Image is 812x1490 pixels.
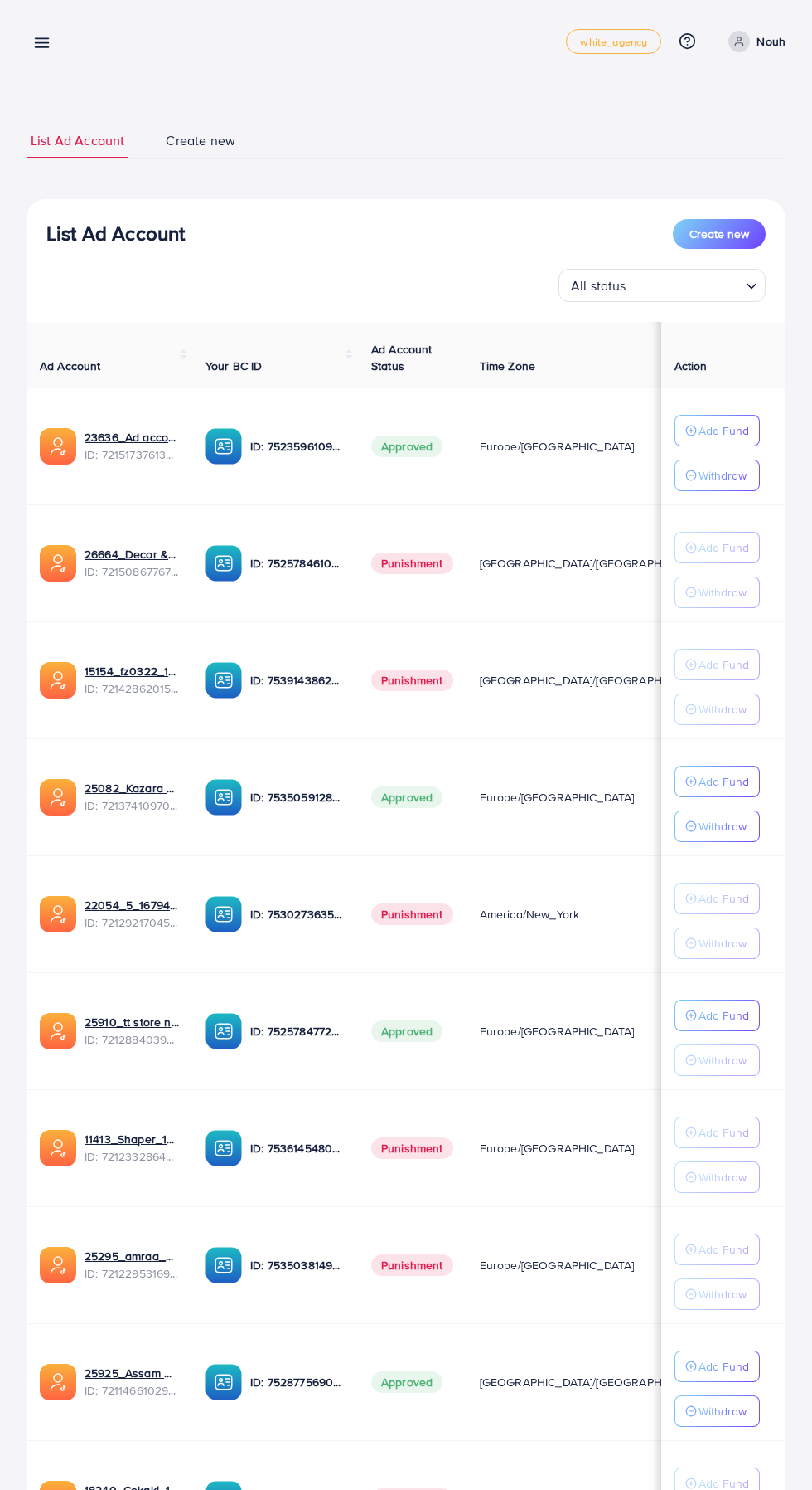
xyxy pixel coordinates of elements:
span: Europe/[GEOGRAPHIC_DATA] [480,789,635,806]
a: 11413_Shaper_1679495353579 [85,1131,179,1147]
span: ID: 7212332864497631234 [85,1148,179,1165]
button: Withdraw [674,928,760,959]
span: Punishment [371,1137,453,1159]
p: Add Fund [698,772,749,791]
button: Add Fund [674,532,760,563]
button: Create new [673,219,766,249]
span: Europe/[GEOGRAPHIC_DATA] [480,1023,635,1040]
span: Approved [371,436,442,457]
p: Add Fund [698,421,749,441]
span: America/New_York [480,906,580,923]
img: ic-ads-acc.e4c84228.svg [40,428,76,465]
p: ID: 7530273635719004167 [250,904,345,924]
p: Withdraw [698,1284,747,1304]
p: Add Fund [698,1122,749,1142]
p: Add Fund [698,1356,749,1376]
button: Add Fund [674,415,760,446]
p: Add Fund [698,889,749,908]
p: Withdraw [698,1401,747,1421]
span: Approved [371,1371,442,1393]
span: white_agency [580,37,647,47]
span: ID: 7214286201514164225 [85,680,179,697]
img: ic-ads-acc.e4c84228.svg [40,1364,76,1400]
span: ID: 7212295316928872449 [85,1265,179,1282]
button: Withdraw [674,1044,760,1076]
img: ic-ba-acc.ded83a64.svg [205,1130,242,1166]
div: <span class='underline'>26664_Decor & More_1679906933157</span></br>7215086776757534722 [85,546,179,580]
p: Nouh [756,32,785,51]
div: <span class='underline'>25910_tt store nl 21-03_1679395403022</span></br>7212884039676624898 [85,1014,179,1048]
img: ic-ba-acc.ded83a64.svg [205,662,242,699]
button: Withdraw [674,1395,760,1427]
button: Withdraw [674,694,760,725]
button: Withdraw [674,811,760,842]
span: [GEOGRAPHIC_DATA]/[GEOGRAPHIC_DATA] [480,672,710,689]
button: Add Fund [674,1117,760,1148]
img: ic-ba-acc.ded83a64.svg [205,428,242,465]
p: Withdraw [698,699,747,719]
img: ic-ba-acc.ded83a64.svg [205,1364,242,1400]
p: ID: 7535059128432181256 [250,787,345,807]
a: 25295_amraa_amraa_1679335969448 [85,1248,179,1264]
button: Add Fund [674,1000,760,1031]
button: Add Fund [674,883,760,914]
p: ID: 7525784772414111761 [250,1021,345,1041]
button: Withdraw [674,460,760,491]
a: 23636_Ad account Qulonia_1679937447297 [85,429,179,446]
p: Withdraw [698,1050,747,1070]
button: Add Fund [674,766,760,797]
button: Withdraw [674,1161,760,1193]
div: Search for option [558,269,766,302]
img: ic-ads-acc.e4c84228.svg [40,545,76,582]
a: 25925_Assam Rafique_1679055162750 [85,1365,179,1381]
div: <span class='underline'>22054_5_1679477490076</span></br>7212921704593522689 [85,897,179,931]
p: ID: 7528775690330750993 [250,1372,345,1392]
button: Withdraw [674,577,760,608]
p: Add Fund [698,538,749,558]
span: Ad Account [40,358,101,374]
span: Ad Account Status [371,341,433,374]
img: ic-ads-acc.e4c84228.svg [40,896,76,932]
span: Action [674,358,708,374]
img: ic-ba-acc.ded83a64.svg [205,1247,242,1283]
button: Withdraw [674,1278,760,1310]
div: <span class='underline'>11413_Shaper_1679495353579</span></br>7212332864497631234 [85,1131,179,1165]
span: ID: 7211466102910582786 [85,1382,179,1399]
h3: List Ad Account [46,222,185,246]
span: ID: 7215086776757534722 [85,563,179,580]
span: [GEOGRAPHIC_DATA]/[GEOGRAPHIC_DATA] [480,1374,710,1390]
a: 25910_tt store nl 21-03_1679395403022 [85,1014,179,1030]
p: ID: 7536145480267759632 [250,1138,345,1158]
div: <span class='underline'>15154_fz0322_1679706930345</span></br>7214286201514164225 [85,663,179,697]
input: Search for option [631,270,739,298]
img: ic-ads-acc.e4c84228.svg [40,1130,76,1166]
img: ic-ads-acc.e4c84228.svg [40,1013,76,1049]
button: Add Fund [674,1351,760,1382]
span: Time Zone [480,358,535,374]
span: Create new [166,131,235,150]
p: Withdraw [698,582,747,602]
div: <span class='underline'>25082_Kazara agency ad_1679586531535</span></br>7213741097078554625 [85,780,179,814]
span: Your BC ID [205,358,263,374]
div: <span class='underline'>25295_amraa_amraa_1679335969448</span></br>7212295316928872449 [85,1248,179,1282]
span: All status [568,274,630,298]
a: 26664_Decor & More_1679906933157 [85,546,179,562]
span: List Ad Account [31,131,124,150]
span: ID: 7212884039676624898 [85,1031,179,1048]
span: ID: 7215173761379598337 [85,446,179,463]
span: Approved [371,1020,442,1042]
span: Punishment [371,903,453,925]
div: <span class='underline'>23636_Ad account Qulonia_1679937447297</span></br>7215173761379598337 [85,429,179,463]
p: Withdraw [698,1167,747,1187]
img: ic-ba-acc.ded83a64.svg [205,779,242,816]
p: Withdraw [698,933,747,953]
p: Add Fund [698,655,749,674]
a: 22054_5_1679477490076 [85,897,179,913]
img: ic-ads-acc.e4c84228.svg [40,662,76,699]
span: Europe/[GEOGRAPHIC_DATA] [480,1257,635,1273]
p: ID: 7539143862703538193 [250,670,345,690]
span: Approved [371,786,442,808]
span: ID: 7213741097078554625 [85,797,179,814]
img: ic-ba-acc.ded83a64.svg [205,896,242,932]
span: Punishment [371,1254,453,1276]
